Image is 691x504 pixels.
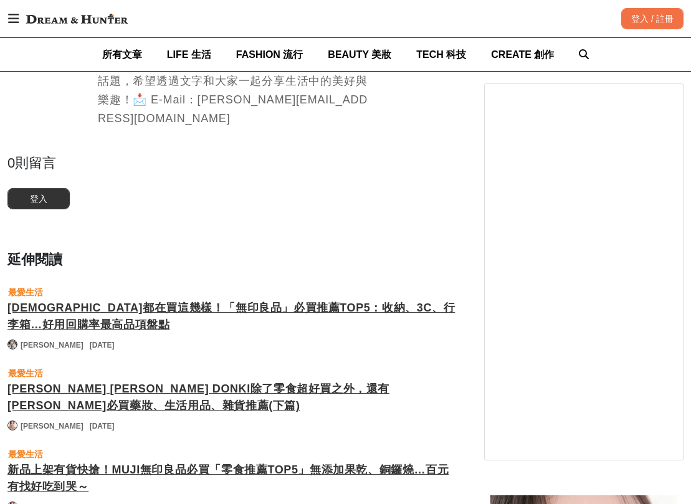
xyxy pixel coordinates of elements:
[102,38,142,71] a: 所有文章
[8,285,43,299] div: 最愛生活
[7,447,44,462] a: 最愛生活
[7,381,459,414] a: [PERSON_NAME] [PERSON_NAME] DONKI除了零食超好買之外，還有[PERSON_NAME]必買藥妝、生活用品、雜貨推薦(下篇)
[491,38,554,71] a: CREATE 創作
[8,447,43,461] div: 最愛生活
[21,421,83,432] a: [PERSON_NAME]
[621,8,684,29] div: 登入 / 註冊
[236,38,303,71] a: FASHION 流行
[90,340,115,351] div: [DATE]
[102,49,142,60] span: 所有文章
[7,366,44,381] a: 最愛生活
[7,462,459,495] a: 新品上架有貨快搶！MUJI無印良品必買「零食推薦TOP5」無添加果乾、銅鑼燒…百元有找好吃到哭～
[7,340,17,349] a: Avatar
[328,49,391,60] span: BEAUTY 美妝
[7,249,459,270] div: 延伸閱讀
[7,285,44,300] a: 最愛生活
[7,188,70,209] button: 登入
[21,340,83,351] a: [PERSON_NAME]
[7,300,459,333] a: [DEMOGRAPHIC_DATA]都在買這幾樣！「無印良品」必買推薦TOP5：收納、3C、行李箱…好用回購率最高品項盤點
[491,49,554,60] span: CREATE 創作
[7,153,459,173] div: 0 則留言
[416,49,466,60] span: TECH 科技
[7,421,17,430] a: Avatar
[20,7,134,30] img: Dream & Hunter
[236,49,303,60] span: FASHION 流行
[416,38,466,71] a: TECH 科技
[328,38,391,71] a: BEAUTY 美妝
[8,340,17,349] img: Avatar
[167,38,211,71] a: LIFE 生活
[167,49,211,60] span: LIFE 生活
[8,366,43,380] div: 最愛生活
[90,421,115,432] div: [DATE]
[8,421,17,430] img: Avatar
